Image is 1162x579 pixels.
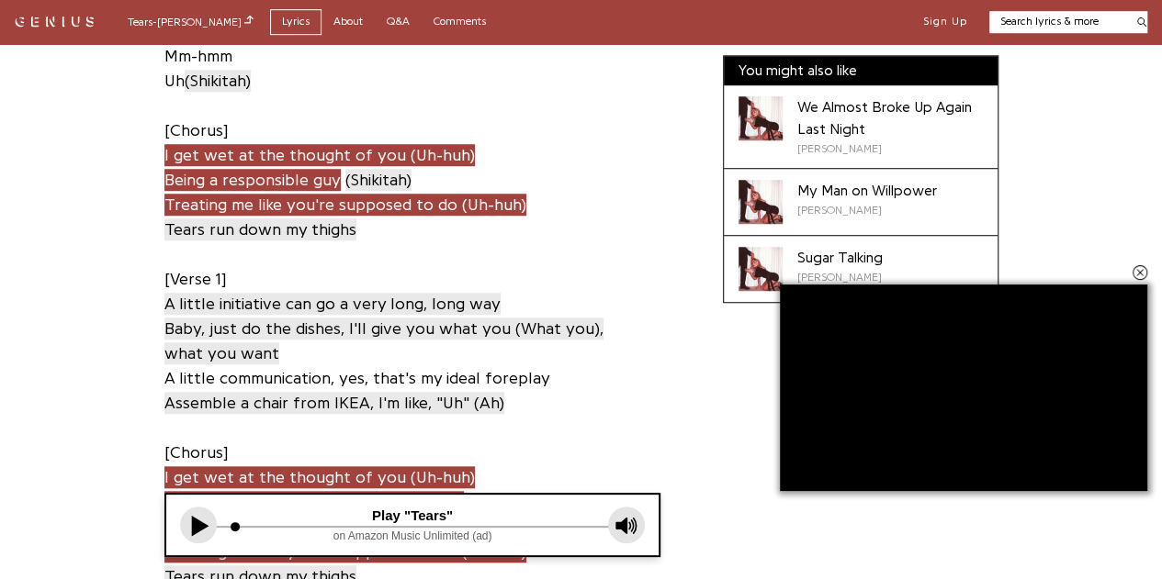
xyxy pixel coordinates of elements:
div: Cover art for Sugar Talking by Sabrina Carpenter [739,247,783,291]
input: Search lyrics & more [989,14,1126,29]
a: Cover art for Sugar Talking by Sabrina CarpenterSugar Talking[PERSON_NAME] [724,236,998,302]
span: A little initiative can go a very long, long way Baby, just do the dishes, I'll give you what you... [164,293,604,364]
a: Lyrics [270,9,322,34]
a: Assemble a chair from IKEA, I'm like, "Uh" (Ah) [164,390,504,415]
div: Tears - [PERSON_NAME] [128,13,254,30]
div: Cover art for We Almost Broke Up Again Last Night by Sabrina Carpenter [739,96,783,140]
a: About [322,9,375,34]
button: Sign Up [923,15,967,29]
div: [PERSON_NAME] [797,202,937,218]
span: Tears run down my thighs [164,218,356,240]
span: (Shikitah) [185,70,251,92]
a: Q&A [375,9,422,34]
a: Cover art for We Almost Broke Up Again Last Night by Sabrina CarpenterWe Almost Broke Up Again La... [724,85,998,169]
a: (Shikitah) [345,167,412,192]
div: [PERSON_NAME] [797,140,983,157]
a: Comments [422,9,498,34]
div: Cover art for My Man on Willpower by Sabrina Carpenter [739,180,783,224]
a: Cover art for My Man on Willpower by Sabrina CarpenterMy Man on Willpower[PERSON_NAME] [724,169,998,236]
span: Assemble a chair from IKEA, I'm like, "Uh" (Ah) [164,392,504,414]
span: Treating me like you're supposed to do (Uh-huh) [164,194,526,216]
a: A little initiative can go a very long, long wayBaby, just do the dishes, I'll give you what you ... [164,291,604,365]
a: Treating me like you're supposed to do (Uh-huh) [164,192,526,217]
div: My Man on Willpower [797,180,937,202]
a: (Shikitah) [185,68,251,93]
div: We Almost Broke Up Again Last Night [797,96,983,140]
div: Sugar Talking [797,247,883,269]
a: I get wet at the thought of you (Uh-huh)Being a responsible guy [164,142,475,192]
div: You might also like [724,56,998,85]
span: (Shikitah) [345,169,412,191]
iframe: Tonefuse player [166,495,659,555]
a: Tears run down my thighs [164,217,356,241]
span: I get wet at the thought of you (Uh-huh) Being a responsible guy (So responsible) [164,466,475,513]
a: I get wet at the thought of you (Uh-huh)Being a responsible guy (So responsible) [164,464,475,514]
span: I get wet at the thought of you (Uh-huh) Being a responsible guy [164,144,475,191]
div: [PERSON_NAME] [797,269,883,285]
